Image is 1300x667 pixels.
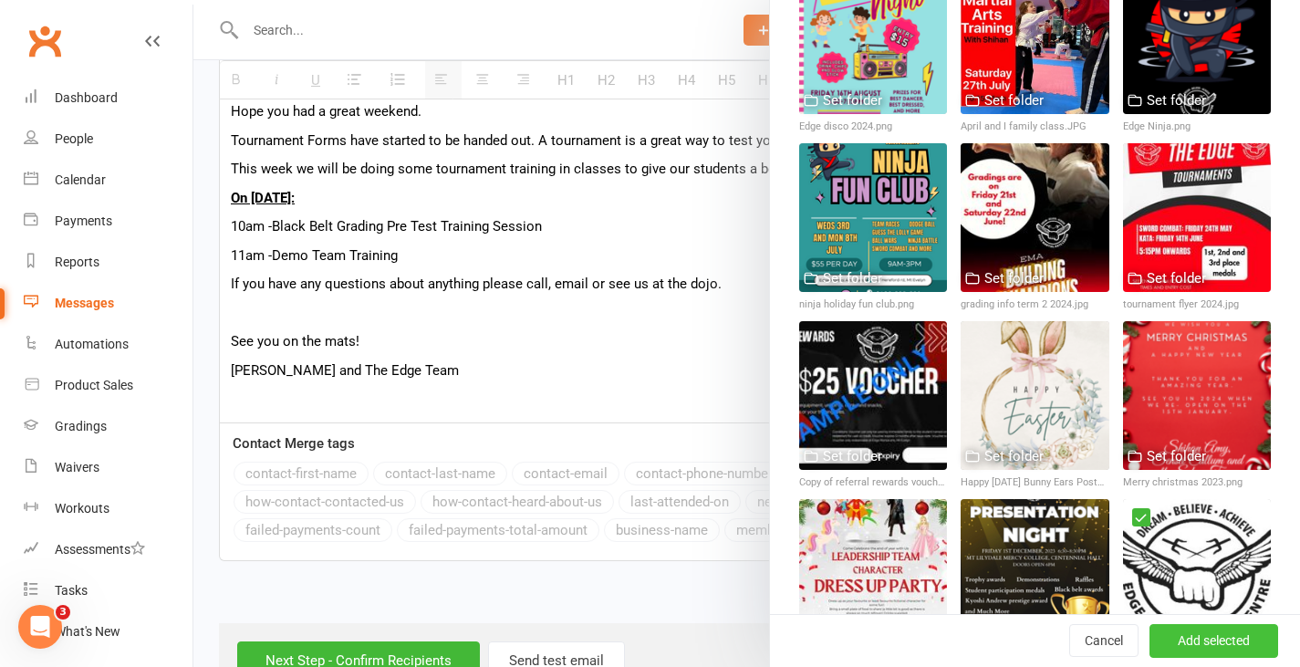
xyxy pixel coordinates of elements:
a: Assessments [24,529,192,570]
img: Merry christmas 2023.png [1123,321,1271,469]
div: Product Sales [55,378,133,392]
div: Dashboard [55,90,118,105]
div: Edge Ninja.png [1123,119,1271,135]
div: Set folder [1147,267,1206,289]
div: Set folder [823,445,882,467]
div: Set folder [984,445,1044,467]
div: Set folder [823,89,882,111]
img: Copy of referral rewards voucher.jpg [799,321,947,469]
div: People [55,131,93,146]
div: Reports [55,255,99,269]
a: Dashboard [24,78,192,119]
span: 3 [56,605,70,620]
div: Messages [55,296,114,310]
img: ninja holiday fun club.png [799,143,947,291]
img: Happy Easter Bunny Ears Poster.png [961,321,1108,469]
a: Workouts [24,488,192,529]
div: Copy of referral rewards voucher.jpg [799,474,947,491]
div: Workouts [55,501,109,516]
div: Assessments [55,542,145,557]
div: Gradings [55,419,107,433]
img: IMG_7814.jpeg [961,499,1108,647]
img: leadership team party 2023.jpg [799,499,947,647]
div: Waivers [55,460,99,474]
div: Set folder [984,267,1044,289]
iframe: Intercom live chat [18,605,62,649]
a: People [24,119,192,160]
a: Waivers [24,447,192,488]
div: Happy [DATE] Bunny Ears Poster.png [961,474,1108,491]
button: Cancel [1069,625,1139,658]
div: Calendar [55,172,106,187]
a: Calendar [24,160,192,201]
div: April and I family class.JPG [961,119,1108,135]
a: Tasks [24,570,192,611]
div: grading info term 2 2024.jpg [961,297,1108,313]
img: tournament flyer 2024.jpg [1123,143,1271,291]
div: Edge disco 2024.png [799,119,947,135]
div: Payments [55,214,112,228]
a: Reports [24,242,192,283]
a: Automations [24,324,192,365]
button: Add selected [1149,625,1278,658]
div: Merry christmas 2023.png [1123,474,1271,491]
a: Payments [24,201,192,242]
a: Clubworx [22,18,68,64]
a: Messages [24,283,192,324]
a: Gradings [24,406,192,447]
img: grading info term 2 2024.jpg [961,143,1108,291]
div: Set folder [1147,445,1206,467]
div: Set folder [823,267,882,289]
div: Set folder [984,89,1044,111]
a: Product Sales [24,365,192,406]
div: tournament flyer 2024.jpg [1123,297,1271,313]
div: Set folder [1147,89,1206,111]
a: What's New [24,611,192,652]
div: What's New [55,624,120,639]
div: Tasks [55,583,88,598]
img: Logo.jpg [1123,499,1271,647]
div: Automations [55,337,129,351]
div: ninja holiday fun club.png [799,297,947,313]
